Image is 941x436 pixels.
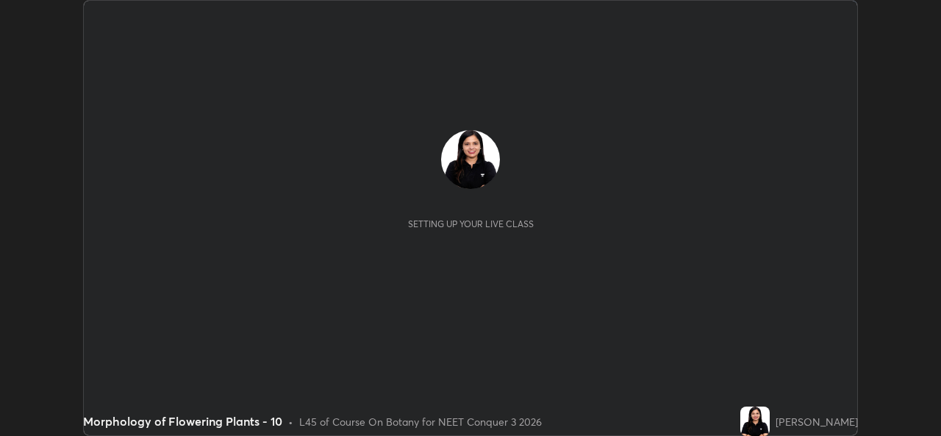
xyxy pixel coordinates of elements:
[288,414,293,429] div: •
[83,412,282,430] div: Morphology of Flowering Plants - 10
[299,414,542,429] div: L45 of Course On Botany for NEET Conquer 3 2026
[740,407,770,436] img: 1dc9cb3aa39e4b04a647b8f00043674d.jpg
[408,218,534,229] div: Setting up your live class
[776,414,858,429] div: [PERSON_NAME]
[441,130,500,189] img: 1dc9cb3aa39e4b04a647b8f00043674d.jpg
